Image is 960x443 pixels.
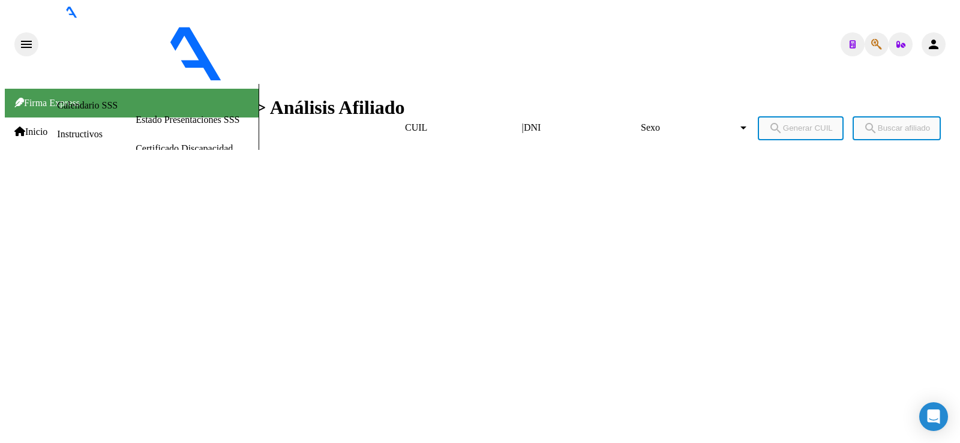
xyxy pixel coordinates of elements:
[136,143,233,153] a: Certificado Discapacidad
[136,114,239,125] a: Estado Presentaciones SSS
[919,402,948,431] div: Open Intercom Messenger
[38,18,323,82] img: Logo SAAS
[863,123,930,132] span: Buscar afiliado
[323,73,359,83] span: - osfatun
[641,122,738,133] span: Sexo
[863,121,878,135] mat-icon: search
[14,126,47,137] a: Inicio
[769,123,833,132] span: Generar CUIL
[57,100,118,110] a: Calendario SSS
[758,116,844,140] button: Generar CUIL
[14,98,80,108] span: Firma Express
[57,129,103,139] a: Instructivos
[19,37,34,52] mat-icon: menu
[139,97,405,118] strong: PADRON -> Análisis Afiliado
[926,37,941,52] mat-icon: person
[853,116,941,140] button: Buscar afiliado
[522,122,853,132] div: |
[769,121,783,135] mat-icon: search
